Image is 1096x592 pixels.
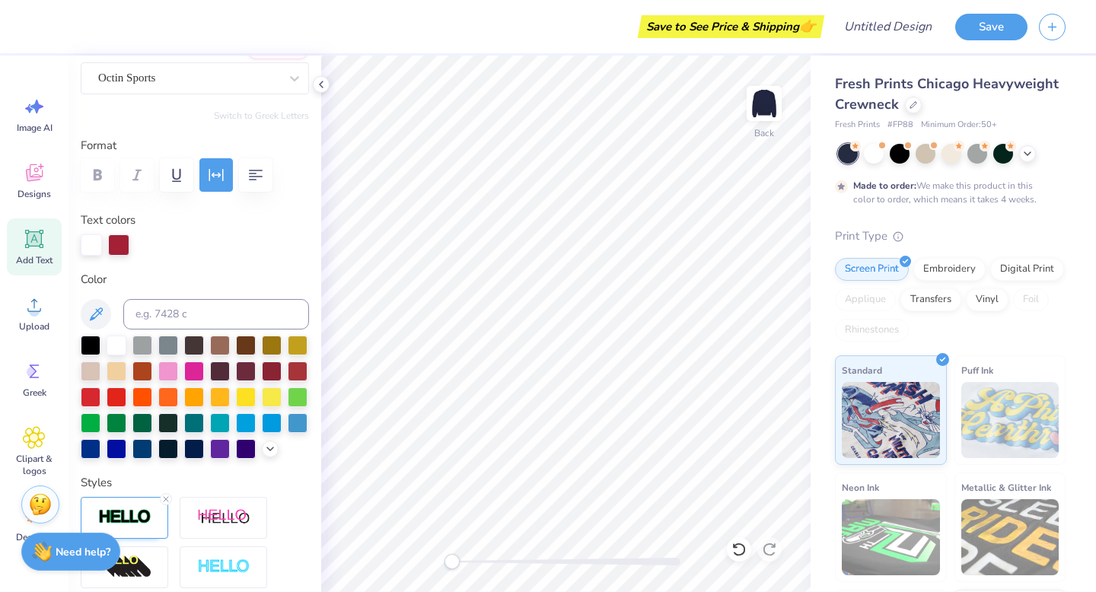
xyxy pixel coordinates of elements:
[81,137,309,154] label: Format
[835,319,909,342] div: Rhinestones
[123,299,309,329] input: e.g. 7428 c
[835,258,909,281] div: Screen Print
[98,555,151,579] img: 3D Illusion
[961,382,1059,458] img: Puff Ink
[961,499,1059,575] img: Metallic & Glitter Ink
[921,119,997,132] span: Minimum Order: 50 +
[749,88,779,119] img: Back
[1013,288,1049,311] div: Foil
[842,362,882,378] span: Standard
[642,15,820,38] div: Save to See Price & Shipping
[887,119,913,132] span: # FP88
[98,508,151,526] img: Stroke
[961,362,993,378] span: Puff Ink
[81,212,135,229] label: Text colors
[955,14,1027,40] button: Save
[197,559,250,576] img: Negative Space
[842,479,879,495] span: Neon Ink
[81,474,112,492] label: Styles
[913,258,986,281] div: Embroidery
[853,180,916,192] strong: Made to order:
[197,508,250,527] img: Shadow
[832,11,944,42] input: Untitled Design
[444,554,460,569] div: Accessibility label
[56,545,110,559] strong: Need help?
[16,531,53,543] span: Decorate
[966,288,1008,311] div: Vinyl
[990,258,1064,281] div: Digital Print
[17,122,53,134] span: Image AI
[835,75,1059,113] span: Fresh Prints Chicago Heavyweight Crewneck
[799,17,816,35] span: 👉
[842,499,940,575] img: Neon Ink
[900,288,961,311] div: Transfers
[835,119,880,132] span: Fresh Prints
[842,382,940,458] img: Standard
[81,271,309,288] label: Color
[853,179,1040,206] div: We make this product in this color to order, which means it takes 4 weeks.
[835,228,1066,245] div: Print Type
[754,126,774,140] div: Back
[23,387,46,399] span: Greek
[19,320,49,333] span: Upload
[214,110,309,122] button: Switch to Greek Letters
[18,188,51,200] span: Designs
[961,479,1051,495] span: Metallic & Glitter Ink
[9,453,59,477] span: Clipart & logos
[835,288,896,311] div: Applique
[16,254,53,266] span: Add Text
